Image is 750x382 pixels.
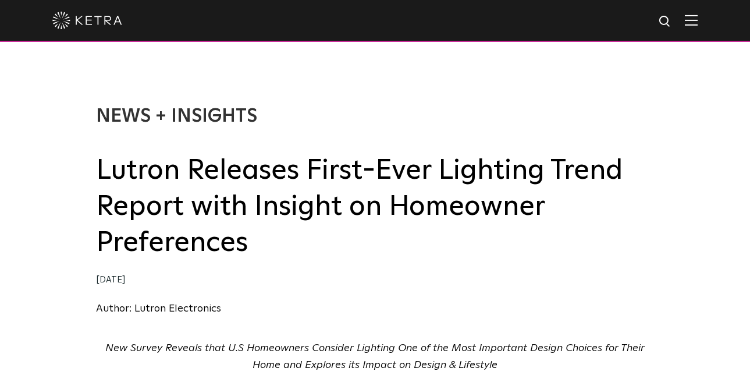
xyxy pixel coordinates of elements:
a: Author: Lutron Electronics [96,303,221,314]
h2: Lutron Releases First-Ever Lighting Trend Report with Insight on Homeowner Preferences [96,153,655,261]
img: Hamburger%20Nav.svg [685,15,698,26]
em: New Survey Reveals that U.S Homeowners Consider Lighting One of the Most Important Design Choices... [105,343,645,370]
img: ketra-logo-2019-white [52,12,122,29]
div: [DATE] [96,272,655,289]
img: search icon [658,15,673,29]
a: News + Insights [96,107,257,126]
